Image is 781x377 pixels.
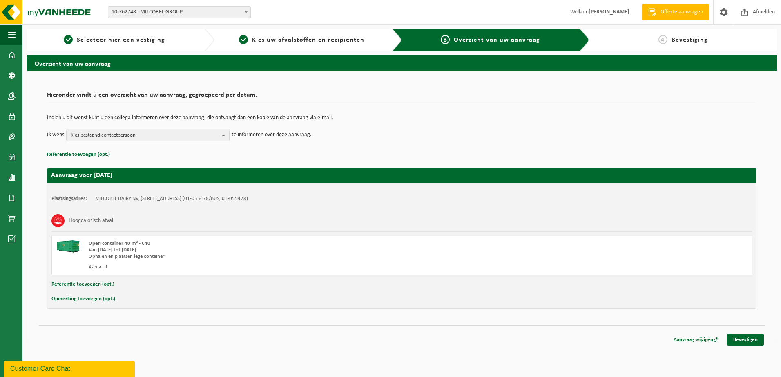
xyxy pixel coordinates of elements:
[658,8,705,16] span: Offerte aanvragen
[47,129,64,141] p: Ik wens
[252,37,364,43] span: Kies uw afvalstoffen en recipiënten
[51,172,112,179] strong: Aanvraag voor [DATE]
[108,7,250,18] span: 10-762748 - MILCOBEL GROUP
[69,214,113,227] h3: Hoogcalorisch afval
[89,264,435,271] div: Aantal: 1
[51,279,114,290] button: Referentie toevoegen (opt.)
[47,149,110,160] button: Referentie toevoegen (opt.)
[71,129,219,142] span: Kies bestaand contactpersoon
[667,334,725,346] a: Aanvraag wijzigen
[47,92,756,103] h2: Hieronder vindt u een overzicht van uw aanvraag, gegroepeerd per datum.
[642,4,709,20] a: Offerte aanvragen
[441,35,450,44] span: 3
[672,37,708,43] span: Bevestiging
[232,129,312,141] p: te informeren over deze aanvraag.
[239,35,248,44] span: 2
[589,9,629,15] strong: [PERSON_NAME]
[89,241,150,246] span: Open container 40 m³ - C40
[108,6,251,18] span: 10-762748 - MILCOBEL GROUP
[51,196,87,201] strong: Plaatsingsadres:
[95,195,248,202] td: MILCOBEL DAIRY NV, [STREET_ADDRESS] (01-055478/BUS, 01-055478)
[27,55,777,71] h2: Overzicht van uw aanvraag
[77,37,165,43] span: Selecteer hier een vestiging
[89,253,435,260] div: Ophalen en plaatsen lege container
[218,35,385,45] a: 2Kies uw afvalstoffen en recipiënten
[51,294,115,304] button: Opmerking toevoegen (opt.)
[4,359,136,377] iframe: chat widget
[658,35,667,44] span: 4
[56,240,80,253] img: HK-XC-40-GN-00.png
[454,37,540,43] span: Overzicht van uw aanvraag
[64,35,73,44] span: 1
[66,129,230,141] button: Kies bestaand contactpersoon
[727,334,764,346] a: Bevestigen
[89,247,136,253] strong: Van [DATE] tot [DATE]
[47,115,756,121] p: Indien u dit wenst kunt u een collega informeren over deze aanvraag, die ontvangt dan een kopie v...
[31,35,198,45] a: 1Selecteer hier een vestiging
